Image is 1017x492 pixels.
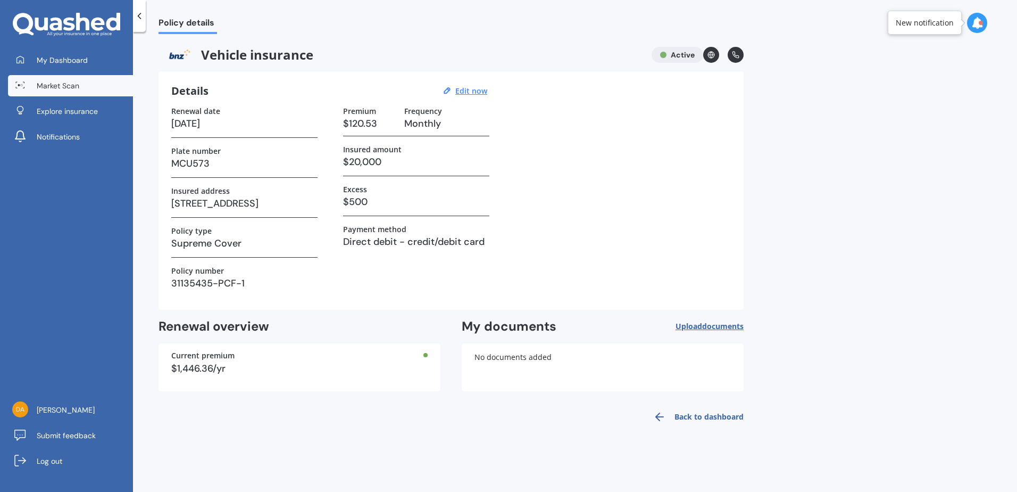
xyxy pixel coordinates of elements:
span: Vehicle insurance [159,47,643,63]
h3: Monthly [404,116,489,132]
div: New notification [896,18,954,28]
span: documents [702,321,744,331]
h3: $20,000 [343,154,489,170]
span: Log out [37,456,62,466]
img: 27f2475726cc2dda54d500554b73c7aa [12,401,28,417]
label: Policy number [171,266,224,275]
span: Explore insurance [37,106,98,117]
label: Insured address [171,186,230,195]
div: $1,446.36/yr [171,364,428,373]
a: Log out [8,450,133,472]
h3: MCU573 [171,155,318,171]
a: Explore insurance [8,101,133,122]
span: Submit feedback [37,430,96,441]
label: Insured amount [343,145,402,154]
button: Edit now [452,86,490,96]
button: Uploaddocuments [676,318,744,335]
h3: [DATE] [171,116,318,132]
h3: [STREET_ADDRESS] [171,195,318,211]
img: BNZ.png [159,47,201,63]
a: My Dashboard [8,50,133,71]
a: Back to dashboard [647,404,744,430]
span: Upload [676,322,744,331]
span: Market Scan [37,80,79,91]
h3: Details [171,84,209,98]
span: Policy details [159,18,217,32]
label: Excess [343,185,367,194]
label: Plate number [171,146,221,155]
a: Notifications [8,126,133,147]
h3: $120.53 [343,116,396,132]
a: Submit feedback [8,425,133,446]
span: My Dashboard [37,55,88,65]
h3: 31135435-PCF-1 [171,275,318,291]
a: [PERSON_NAME] [8,399,133,421]
label: Frequency [404,106,442,116]
span: Notifications [37,132,80,142]
div: Current premium [171,352,428,359]
span: [PERSON_NAME] [37,405,95,415]
a: Market Scan [8,75,133,96]
h3: Direct debit - credit/debit card [343,234,489,250]
label: Policy type [171,226,212,235]
h2: Renewal overview [159,318,440,335]
label: Renewal date [171,106,220,116]
h3: $500 [343,194,489,210]
div: No documents added [462,343,744,391]
label: Premium [343,106,376,116]
u: Edit now [455,86,487,96]
h2: My documents [462,318,556,335]
label: Payment method [343,225,406,234]
h3: Supreme Cover [171,235,318,251]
